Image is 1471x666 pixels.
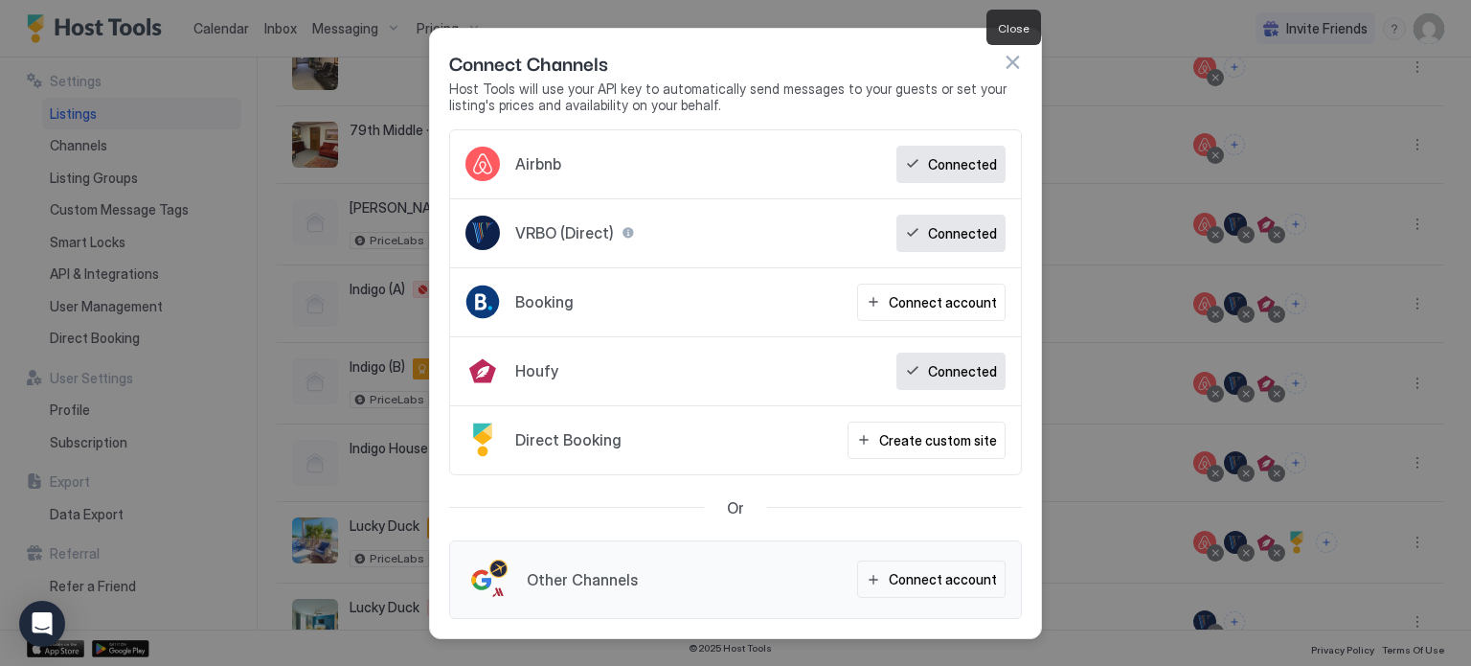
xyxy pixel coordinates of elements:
span: Host Tools will use your API key to automatically send messages to your guests or set your listin... [449,80,1022,114]
span: Airbnb [515,154,561,173]
div: Open Intercom Messenger [19,601,65,647]
span: Connect Channels [449,48,608,77]
div: Connected [928,223,997,243]
div: Connected [928,361,997,381]
button: Connect account [857,561,1006,598]
button: Connect account [857,284,1006,321]
span: Or [727,498,744,517]
span: Close [998,21,1030,35]
span: Houfy [515,361,558,380]
div: Connected [928,154,997,174]
div: Connect account [889,292,997,312]
div: Create custom site [879,430,997,450]
div: Connect account [889,569,997,589]
span: Direct Booking [515,430,622,449]
button: Create custom site [848,422,1006,459]
button: Connected [896,215,1006,252]
span: Other Channels [527,570,638,589]
button: Connected [896,353,1006,390]
span: Booking [515,292,574,311]
button: Connected [896,146,1006,183]
span: VRBO (Direct) [515,223,614,242]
